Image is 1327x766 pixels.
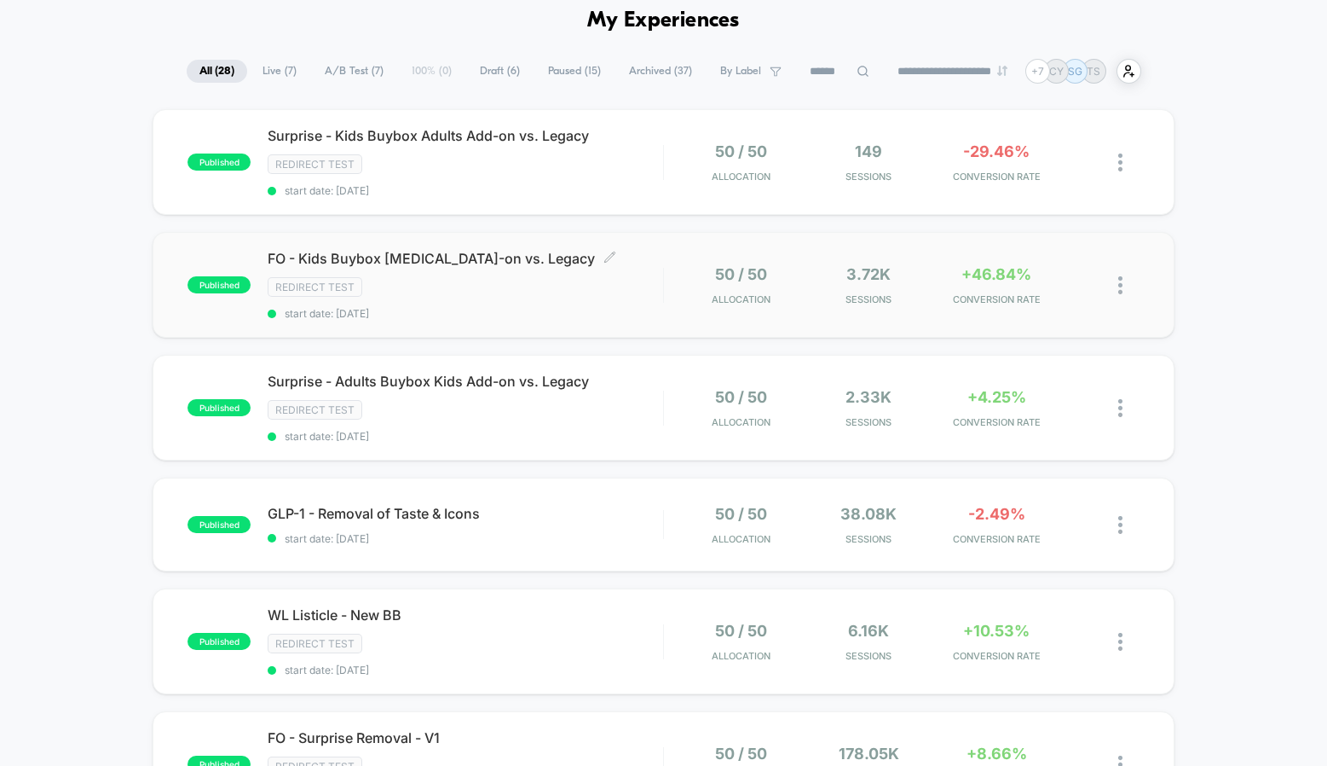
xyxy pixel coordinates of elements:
span: CONVERSION RATE [937,650,1056,662]
span: Draft ( 6 ) [467,60,533,83]
span: Sessions [809,650,928,662]
span: published [188,154,251,171]
span: Allocation [712,650,770,662]
p: TS [1087,65,1100,78]
span: 50 / 50 [715,505,767,523]
span: +46.84% [961,265,1031,283]
span: 50 / 50 [715,142,767,160]
span: start date: [DATE] [268,430,663,443]
span: +8.66% [966,745,1027,763]
span: Sessions [809,416,928,428]
span: Allocation [712,416,770,428]
span: start date: [DATE] [268,532,663,545]
span: 3.72k [846,265,891,283]
span: CONVERSION RATE [937,416,1056,428]
span: Sessions [809,533,928,545]
span: -2.49% [968,505,1025,523]
img: close [1118,399,1122,417]
span: WL Listicle - New BB [268,606,663,624]
span: FO - Kids Buybox [MEDICAL_DATA]-on vs. Legacy [268,250,663,267]
span: Archived ( 37 ) [616,60,705,83]
span: 38.08k [840,505,897,523]
p: CY [1049,65,1064,78]
span: published [188,399,251,416]
span: 2.33k [845,388,891,406]
span: 6.16k [848,622,889,640]
span: Redirect Test [268,277,362,297]
span: 50 / 50 [715,265,767,283]
span: 178.05k [839,745,899,763]
div: + 7 [1025,59,1050,84]
span: CONVERSION RATE [937,533,1056,545]
span: Allocation [712,533,770,545]
span: 149 [855,142,882,160]
span: start date: [DATE] [268,307,663,320]
span: CONVERSION RATE [937,293,1056,305]
img: close [1118,516,1122,534]
span: 50 / 50 [715,622,767,640]
span: Surprise - Kids Buybox Adults Add-on vs. Legacy [268,127,663,144]
span: 50 / 50 [715,388,767,406]
span: Redirect Test [268,634,362,653]
span: published [188,633,251,650]
span: published [188,516,251,533]
span: All ( 28 ) [187,60,247,83]
span: start date: [DATE] [268,664,663,676]
span: GLP-1 - Removal of Taste & Icons [268,505,663,522]
span: Redirect Test [268,154,362,174]
img: close [1118,154,1122,171]
img: close [1118,276,1122,294]
span: Paused ( 15 ) [535,60,614,83]
span: start date: [DATE] [268,184,663,197]
span: CONVERSION RATE [937,171,1056,183]
span: FO - Surprise Removal - V1 [268,729,663,746]
p: SG [1068,65,1082,78]
span: Live ( 7 ) [250,60,309,83]
span: -29.46% [963,142,1030,160]
span: By Label [720,65,761,78]
h1: My Experiences [587,9,740,33]
img: end [997,66,1007,76]
span: +4.25% [967,388,1026,406]
span: Sessions [809,293,928,305]
img: close [1118,633,1122,651]
span: +10.53% [963,622,1030,640]
span: Redirect Test [268,400,362,420]
span: Sessions [809,171,928,183]
span: A/B Test ( 7 ) [312,60,396,83]
span: published [188,276,251,293]
span: Allocation [712,293,770,305]
span: Allocation [712,171,770,183]
span: Surprise - Adults Buybox Kids Add-on vs. Legacy [268,373,663,390]
span: 50 / 50 [715,745,767,763]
